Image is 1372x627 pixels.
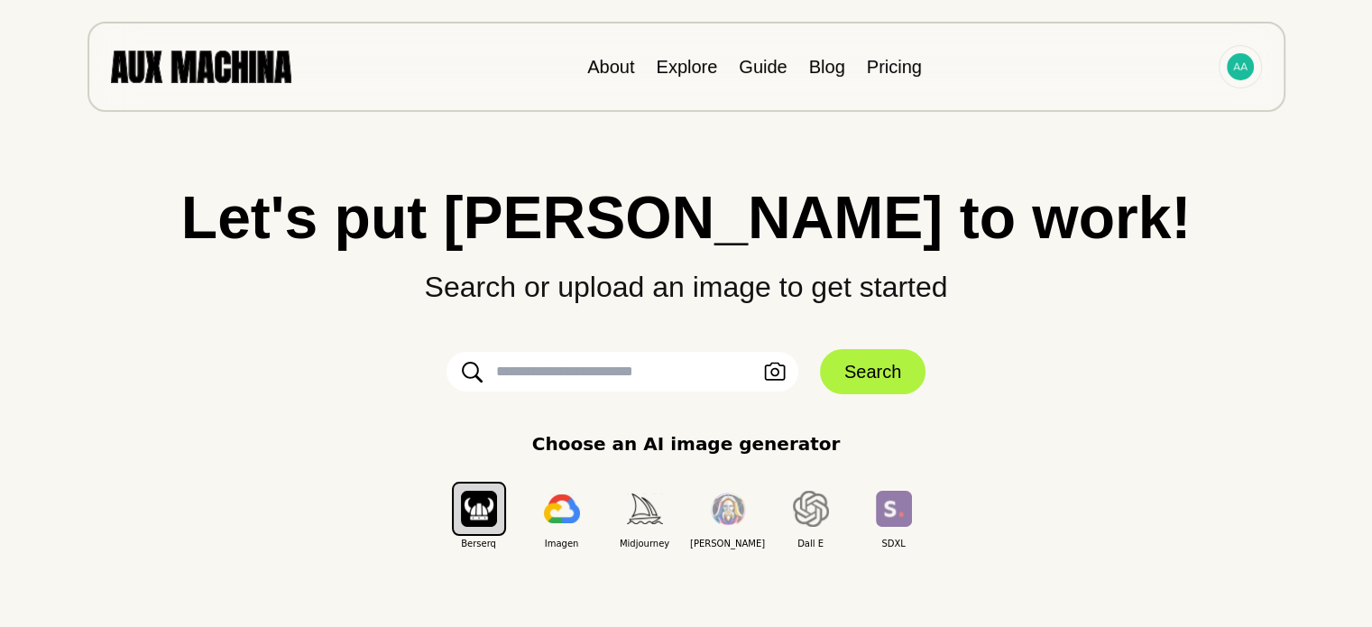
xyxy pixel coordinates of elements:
button: Search [820,349,925,394]
span: Dall E [769,537,852,550]
p: Choose an AI image generator [532,430,841,457]
img: Berserq [461,491,497,526]
img: Leonardo [710,493,746,526]
a: About [587,57,634,77]
a: Guide [739,57,787,77]
a: Blog [809,57,845,77]
span: Midjourney [603,537,686,550]
img: Avatar [1227,53,1254,80]
span: SDXL [852,537,935,550]
img: SDXL [876,491,912,526]
a: Pricing [867,57,922,77]
span: [PERSON_NAME] [686,537,769,550]
img: AUX MACHINA [111,51,291,82]
img: Imagen [544,494,580,523]
span: Berserq [437,537,520,550]
p: Search or upload an image to get started [36,247,1336,309]
span: Imagen [520,537,603,550]
h1: Let's put [PERSON_NAME] to work! [36,188,1336,247]
a: Explore [656,57,717,77]
img: Dall E [793,491,829,527]
img: Midjourney [627,493,663,523]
